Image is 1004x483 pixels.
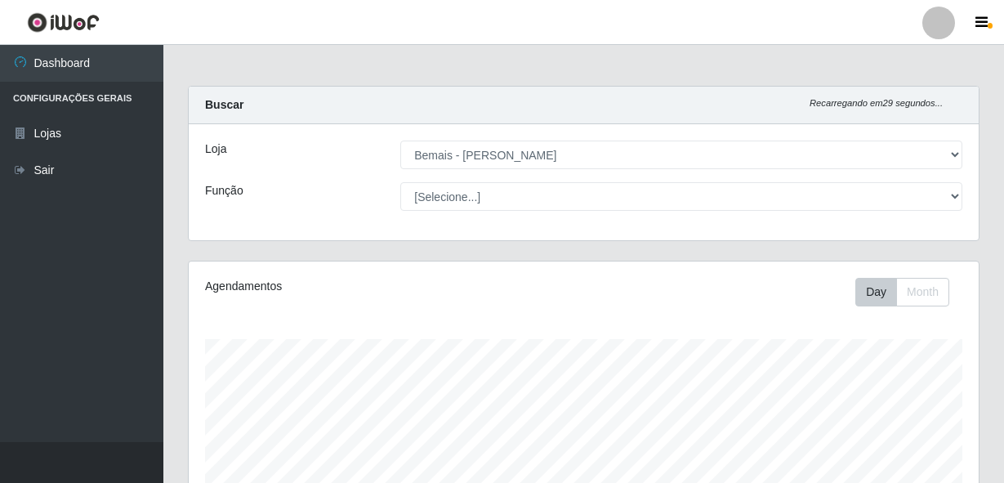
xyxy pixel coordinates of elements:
[855,278,897,306] button: Day
[855,278,962,306] div: Toolbar with button groups
[27,12,100,33] img: CoreUI Logo
[205,182,243,199] label: Função
[205,278,506,295] div: Agendamentos
[205,141,226,158] label: Loja
[896,278,949,306] button: Month
[855,278,949,306] div: First group
[810,98,943,108] i: Recarregando em 29 segundos...
[205,98,243,111] strong: Buscar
